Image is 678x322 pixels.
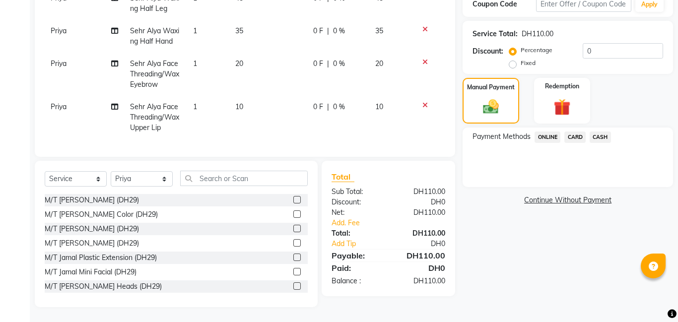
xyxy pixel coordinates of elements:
[399,239,453,249] div: DH0
[45,281,162,292] div: M/T [PERSON_NAME] Heads (DH29)
[478,98,504,116] img: _cash.svg
[521,59,536,67] label: Fixed
[473,131,531,142] span: Payment Methods
[548,97,576,118] img: _gift.svg
[324,218,453,228] a: Add. Fee
[180,171,308,186] input: Search or Scan
[333,26,345,36] span: 0 %
[235,102,243,111] span: 10
[389,276,453,286] div: DH110.00
[590,131,611,143] span: CASH
[313,102,323,112] span: 0 F
[467,83,515,92] label: Manual Payment
[389,207,453,218] div: DH110.00
[45,238,139,249] div: M/T [PERSON_NAME] (DH29)
[324,250,389,261] div: Payable:
[51,26,67,35] span: Priya
[375,26,383,35] span: 35
[324,262,389,274] div: Paid:
[327,59,329,69] span: |
[473,29,518,39] div: Service Total:
[375,59,383,68] span: 20
[324,187,389,197] div: Sub Total:
[130,102,179,132] span: Sehr Alya Face Threading/Wax Upper Lip
[51,102,67,111] span: Priya
[313,59,323,69] span: 0 F
[389,250,453,261] div: DH110.00
[465,195,671,205] a: Continue Without Payment
[327,26,329,36] span: |
[324,228,389,239] div: Total:
[193,26,197,35] span: 1
[193,59,197,68] span: 1
[235,26,243,35] span: 35
[564,131,586,143] span: CARD
[193,102,197,111] span: 1
[324,197,389,207] div: Discount:
[45,224,139,234] div: M/T [PERSON_NAME] (DH29)
[535,131,560,143] span: ONLINE
[324,276,389,286] div: Balance :
[235,59,243,68] span: 20
[333,59,345,69] span: 0 %
[545,82,579,91] label: Redemption
[389,262,453,274] div: DH0
[473,46,503,57] div: Discount:
[130,26,179,46] span: Sehr Alya Waxing Half Hand
[45,267,136,277] div: M/T Jamal Mini Facial (DH29)
[522,29,553,39] div: DH110.00
[389,187,453,197] div: DH110.00
[45,195,139,205] div: M/T [PERSON_NAME] (DH29)
[324,239,399,249] a: Add Tip
[389,197,453,207] div: DH0
[389,228,453,239] div: DH110.00
[332,172,354,182] span: Total
[130,59,179,89] span: Sehr Alya Face Threading/Wax Eyebrow
[324,207,389,218] div: Net:
[521,46,552,55] label: Percentage
[313,26,323,36] span: 0 F
[375,102,383,111] span: 10
[51,59,67,68] span: Priya
[45,209,158,220] div: M/T [PERSON_NAME] Color (DH29)
[327,102,329,112] span: |
[45,253,157,263] div: M/T Jamal Plastic Extension (DH29)
[333,102,345,112] span: 0 %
